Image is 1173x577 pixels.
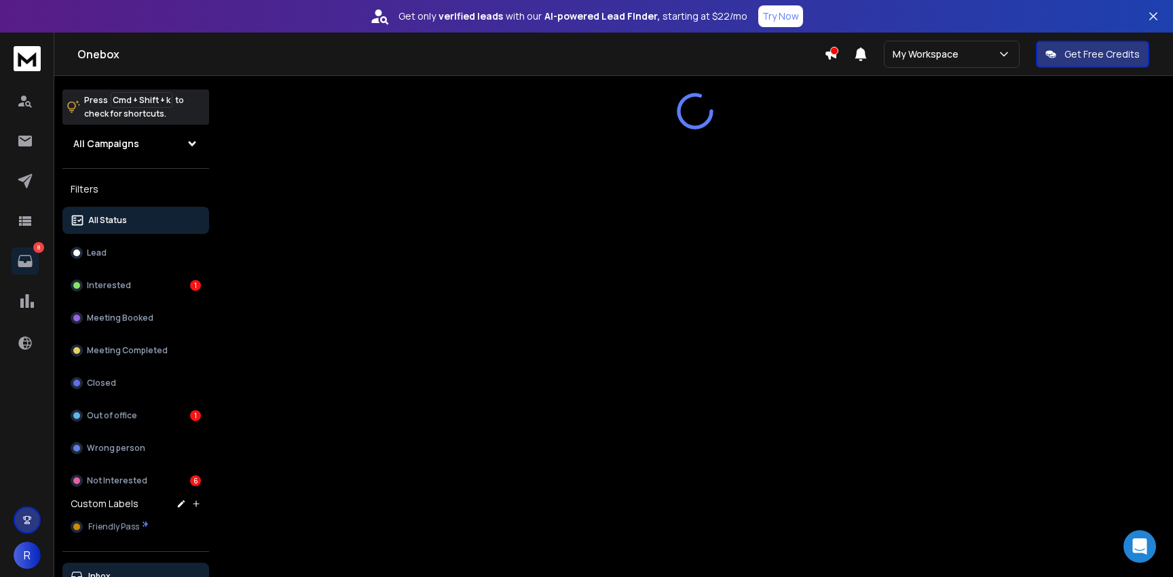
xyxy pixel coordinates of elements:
[62,239,209,266] button: Lead
[87,247,107,258] p: Lead
[1036,41,1149,68] button: Get Free Credits
[84,94,184,121] p: Press to check for shortcuts.
[87,475,147,486] p: Not Interested
[893,47,964,61] p: My Workspace
[88,521,139,532] span: Friendly Pass
[758,5,803,27] button: Try Now
[62,402,209,429] button: Out of office1
[190,410,201,421] div: 1
[33,242,44,253] p: 8
[14,46,41,71] img: logo
[14,542,41,569] button: R
[62,435,209,462] button: Wrong person
[1123,530,1156,563] div: Open Intercom Messenger
[1064,47,1140,61] p: Get Free Credits
[62,180,209,199] h3: Filters
[62,272,209,299] button: Interested1
[62,130,209,157] button: All Campaigns
[111,92,172,108] span: Cmd + Shift + k
[62,337,209,364] button: Meeting Completed
[762,9,799,23] p: Try Now
[190,475,201,486] div: 6
[71,497,138,511] h3: Custom Labels
[62,370,209,397] button: Closed
[73,137,139,151] h1: All Campaigns
[87,410,137,421] p: Out of office
[439,9,503,23] strong: verified leads
[77,46,824,62] h1: Onebox
[87,378,116,389] p: Closed
[544,9,660,23] strong: AI-powered Lead Finder,
[62,513,209,540] button: Friendly Pass
[87,443,145,454] p: Wrong person
[87,313,153,323] p: Meeting Booked
[62,207,209,234] button: All Status
[190,280,201,291] div: 1
[62,304,209,332] button: Meeting Booked
[398,9,747,23] p: Get only with our starting at $22/mo
[62,467,209,494] button: Not Interested6
[88,215,127,226] p: All Status
[87,345,168,356] p: Meeting Completed
[87,280,131,291] p: Interested
[12,247,39,275] a: 8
